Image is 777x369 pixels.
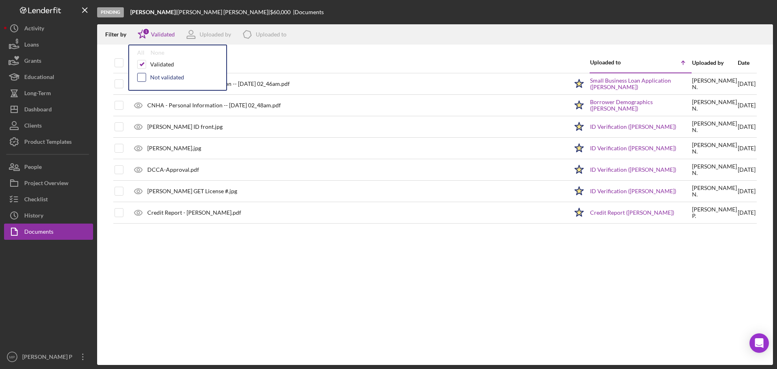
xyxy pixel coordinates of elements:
div: DCCA-Approval.pdf [147,166,199,173]
div: Dashboard [24,101,52,119]
div: | [130,9,177,15]
div: [DATE] [738,74,756,94]
div: [PERSON_NAME] P [20,349,73,367]
div: [PERSON_NAME] ID front.jpg [147,124,223,130]
b: [PERSON_NAME] [130,9,176,15]
div: Validated [150,61,174,68]
button: Dashboard [4,101,93,117]
button: Product Templates [4,134,93,150]
button: MP[PERSON_NAME] P [4,349,93,365]
button: Documents [4,224,93,240]
div: 1 [142,28,150,35]
div: Activity [24,20,44,38]
text: MP [9,355,15,359]
div: [DATE] [738,160,756,180]
div: Grants [24,53,41,71]
button: Grants [4,53,93,69]
a: ID Verification ([PERSON_NAME]) [590,188,676,194]
div: Pending [97,7,124,17]
div: Long-Term [24,85,51,103]
div: Uploaded to [256,31,287,38]
div: | Documents [293,9,324,15]
button: Educational [4,69,93,85]
div: Documents [24,224,53,242]
div: Uploaded by [692,60,737,66]
div: CNHA - Personal Information -- [DATE] 02_48am.pdf [147,102,281,109]
div: Validated [151,31,175,38]
div: [PERSON_NAME] N . [692,185,737,198]
div: [PERSON_NAME] GET License #.jpg [147,188,237,194]
div: Uploaded to [590,59,641,66]
div: [PERSON_NAME] N . [692,163,737,176]
div: Filter by [105,31,132,38]
div: [PERSON_NAME] [PERSON_NAME] | [177,9,270,15]
a: Small Business Loan Application ([PERSON_NAME]) [590,77,691,90]
a: ID Verification ([PERSON_NAME]) [590,145,676,151]
div: [PERSON_NAME] N . [692,99,737,112]
a: Credit Report ([PERSON_NAME]) [590,209,674,216]
button: Project Overview [4,175,93,191]
div: People [24,159,42,177]
a: ID Verification ([PERSON_NAME]) [590,124,676,130]
button: Checklist [4,191,93,207]
div: Not validated [150,74,184,81]
div: [DATE] [738,117,756,137]
div: [DATE] [738,138,756,158]
span: $60,000 [270,9,291,15]
div: [PERSON_NAME] N . [692,77,737,90]
div: Document [132,60,568,66]
div: Loans [24,36,39,55]
a: ID Verification ([PERSON_NAME]) [590,166,676,173]
div: [DATE] [738,203,756,223]
div: Uploaded by [200,31,231,38]
div: Clients [24,117,42,136]
div: [PERSON_NAME] N . [692,120,737,133]
div: Credit Report - [PERSON_NAME].pdf [147,209,241,216]
button: History [4,207,93,224]
div: History [24,207,43,226]
div: Date [738,60,756,66]
div: [DATE] [738,95,756,115]
div: [PERSON_NAME] N . [692,142,737,155]
button: Activity [4,20,93,36]
div: [PERSON_NAME].jpg [147,145,201,151]
div: [PERSON_NAME] P . [692,206,737,219]
a: Borrower Demographics ([PERSON_NAME]) [590,99,691,112]
div: Product Templates [24,134,72,152]
button: People [4,159,93,175]
div: Checklist [24,191,48,209]
button: Loans [4,36,93,53]
div: Open Intercom Messenger [749,333,769,353]
div: Project Overview [24,175,68,193]
button: Clients [4,117,93,134]
div: All [137,49,144,56]
div: None [151,49,164,56]
button: Long-Term [4,85,93,101]
div: Educational [24,69,54,87]
div: [DATE] [738,181,756,201]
